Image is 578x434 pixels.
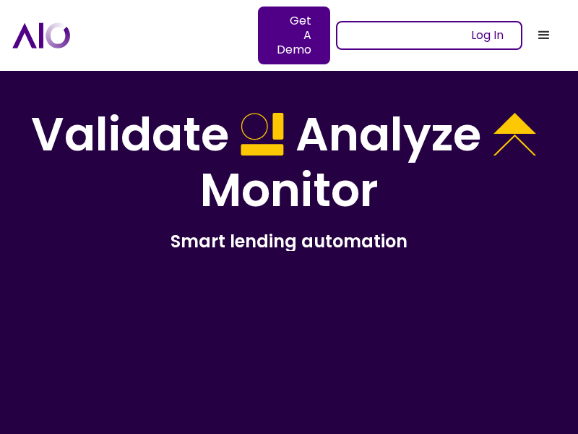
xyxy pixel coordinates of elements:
[296,107,481,163] h1: Analyze
[12,22,336,48] a: home
[258,7,330,64] a: Get A Demo
[336,21,522,50] a: Log In
[522,14,566,57] div: menu
[31,107,229,163] h1: Validate
[200,163,379,218] h1: Monitor
[23,230,555,252] h2: Smart lending automation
